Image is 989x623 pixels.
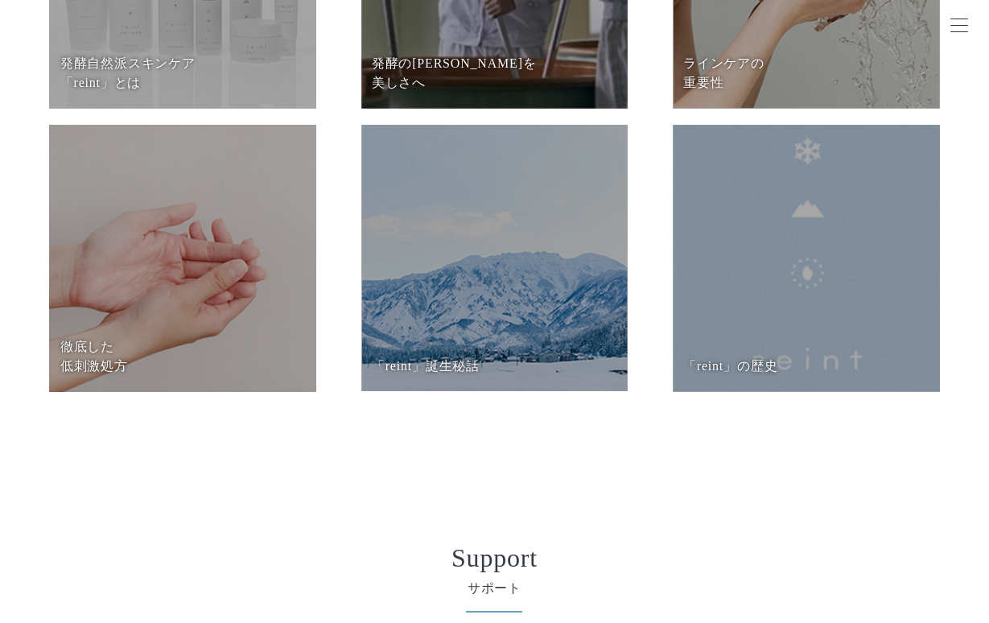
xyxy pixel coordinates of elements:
[94,545,895,571] h2: Support
[361,125,628,391] a: 「reint」誕⽣秘話
[673,125,940,392] a: 「reint」の歴史
[94,579,895,598] span: サポート
[683,357,929,376] dt: 「reint」の歴史
[372,54,617,93] dt: 発酵の[PERSON_NAME]を 美しさへ
[60,337,306,376] dt: 徹底した 低刺激処⽅
[49,125,316,392] a: 徹底した低刺激処⽅
[372,357,617,376] dt: 「reint」誕⽣秘話
[60,54,306,93] dt: 発酵自然派スキンケア 「reint」とは
[683,54,929,93] dt: ラインケアの 重要性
